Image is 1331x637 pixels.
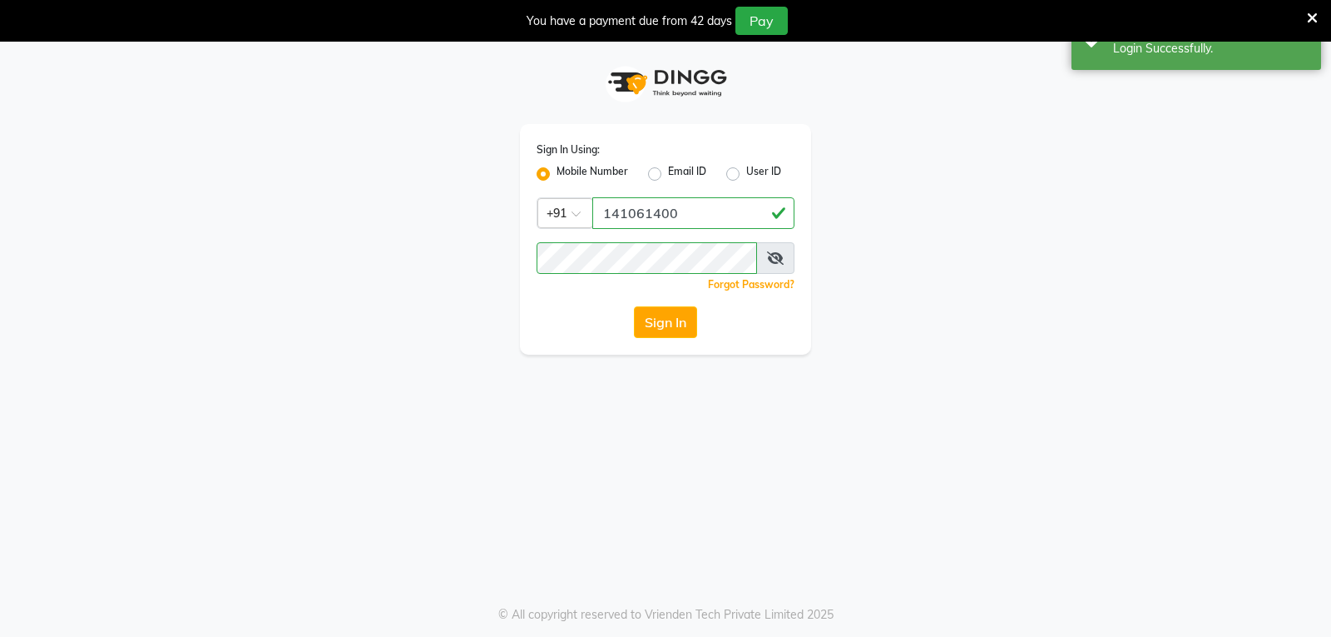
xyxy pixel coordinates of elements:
button: Sign In [634,306,697,338]
label: User ID [746,164,781,184]
div: You have a payment due from 42 days [527,12,732,30]
input: Username [537,242,757,274]
label: Mobile Number [557,164,628,184]
label: Email ID [668,164,706,184]
div: Login Successfully. [1113,40,1309,57]
img: logo1.svg [599,58,732,107]
a: Forgot Password? [708,278,794,291]
button: Pay [735,7,788,35]
label: Sign In Using: [537,142,600,157]
input: Username [592,197,794,229]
